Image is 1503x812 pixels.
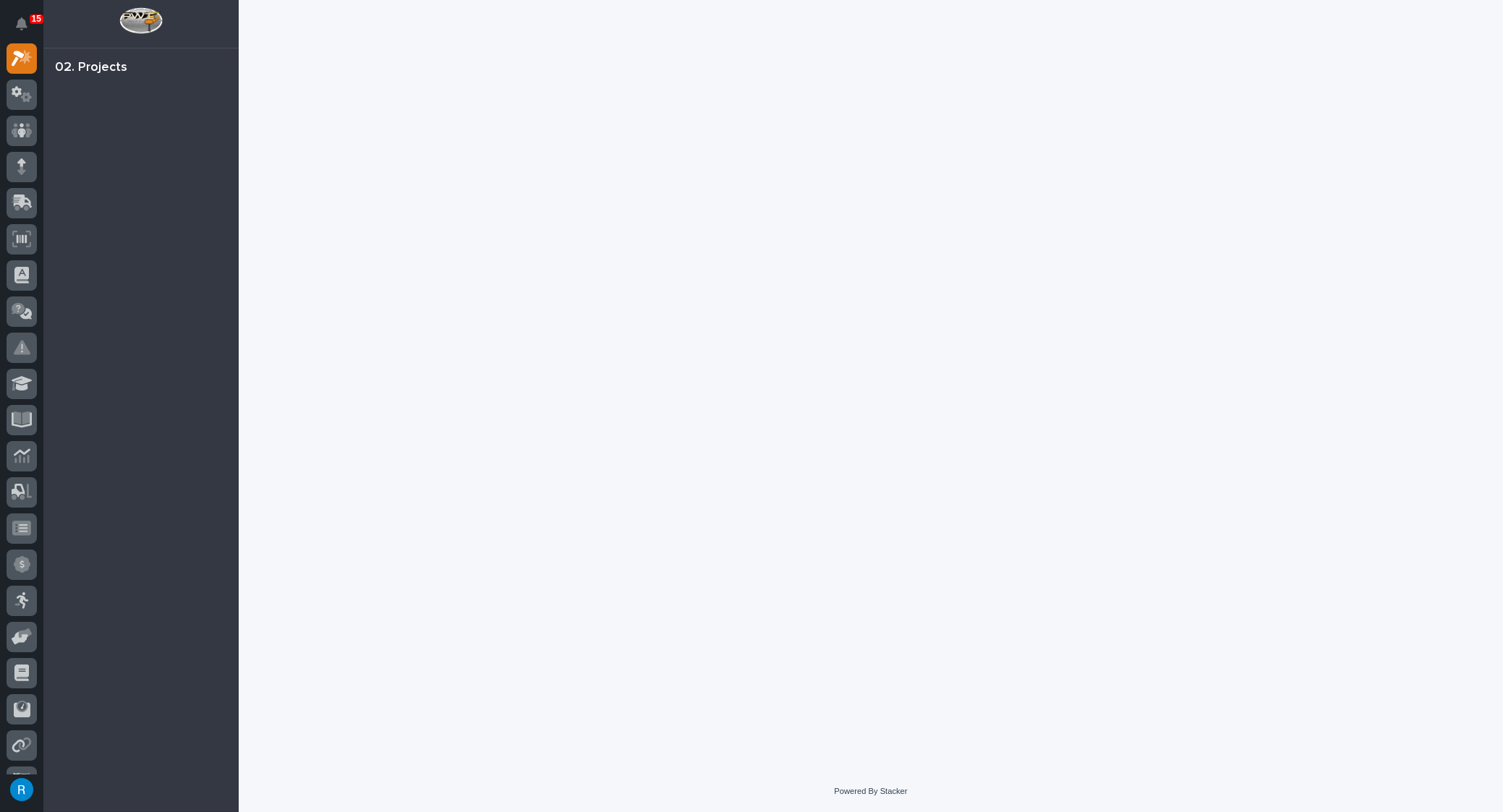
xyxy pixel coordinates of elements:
img: Workspace Logo [119,7,162,34]
div: Notifications15 [18,17,37,40]
div: 02. Projects [55,60,127,76]
button: users-avatar [7,774,37,805]
p: 15 [32,14,41,24]
button: Notifications [7,9,37,39]
a: Powered By Stacker [834,787,907,795]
